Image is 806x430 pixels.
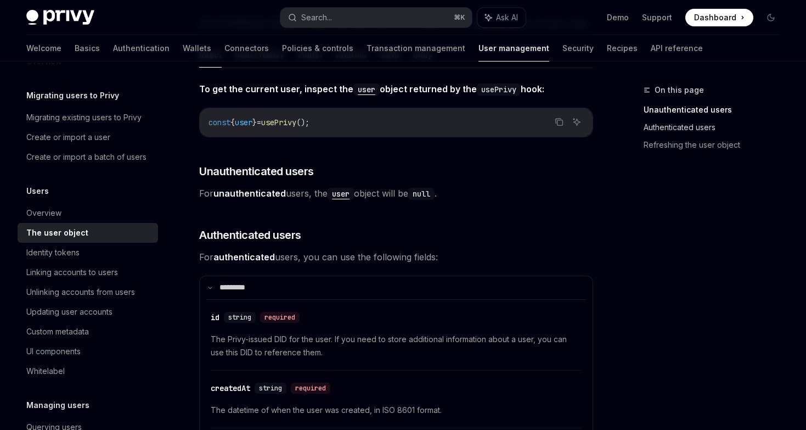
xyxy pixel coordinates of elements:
[199,186,593,201] span: For users, the object will be .
[328,188,354,199] a: user
[18,147,158,167] a: Create or import a batch of users
[18,127,158,147] a: Create or import a user
[607,12,629,23] a: Demo
[213,252,275,263] strong: authenticated
[230,118,235,127] span: {
[651,35,703,62] a: API reference
[18,322,158,342] a: Custom metadata
[18,302,158,322] a: Updating user accounts
[353,83,380,96] code: user
[642,12,672,23] a: Support
[694,12,736,23] span: Dashboard
[478,35,549,62] a: User management
[26,226,88,239] div: The user object
[655,83,704,97] span: On this page
[762,9,780,26] button: Toggle dark mode
[280,8,472,27] button: Search...⌘K
[252,118,257,127] span: }
[18,108,158,127] a: Migrating existing users to Privy
[228,313,251,322] span: string
[26,206,61,220] div: Overview
[282,35,353,62] a: Policies & controls
[26,111,142,124] div: Migrating existing users to Privy
[18,263,158,282] a: Linking accounts to users
[18,203,158,223] a: Overview
[235,118,252,127] span: user
[26,246,80,259] div: Identity tokens
[199,83,544,94] strong: To get the current user, inspect the object returned by the hook:
[18,361,158,381] a: Whitelabel
[26,35,61,62] a: Welcome
[644,119,788,136] a: Authenticated users
[75,35,100,62] a: Basics
[367,35,465,62] a: Transaction management
[199,164,314,179] span: Unauthenticated users
[211,312,219,323] div: id
[26,286,135,299] div: Unlinking accounts from users
[26,345,81,358] div: UI components
[260,312,300,323] div: required
[552,115,566,129] button: Copy the contents from the code block
[26,89,119,102] h5: Migrating users to Privy
[113,35,170,62] a: Authentication
[26,325,89,338] div: Custom metadata
[18,282,158,302] a: Unlinking accounts from users
[644,101,788,119] a: Unauthenticated users
[296,118,309,127] span: ();
[224,35,269,62] a: Connectors
[26,305,112,319] div: Updating user accounts
[301,11,332,24] div: Search...
[26,185,49,198] h5: Users
[607,35,638,62] a: Recipes
[291,383,330,394] div: required
[454,13,465,22] span: ⌘ K
[261,118,296,127] span: usePrivy
[477,83,521,96] code: usePrivy
[18,223,158,243] a: The user object
[477,8,526,27] button: Ask AI
[213,188,286,199] strong: unauthenticated
[570,115,584,129] button: Ask AI
[408,188,435,200] code: null
[257,118,261,127] span: =
[26,10,94,25] img: dark logo
[26,150,146,164] div: Create or import a batch of users
[644,136,788,154] a: Refreshing the user object
[211,383,250,394] div: createdAt
[208,118,230,127] span: const
[18,342,158,361] a: UI components
[685,9,753,26] a: Dashboard
[328,188,354,200] code: user
[353,83,380,94] a: user
[26,399,89,412] h5: Managing users
[18,243,158,263] a: Identity tokens
[199,249,593,265] span: For users, you can use the following fields:
[259,384,282,393] span: string
[562,35,594,62] a: Security
[26,365,65,378] div: Whitelabel
[183,35,211,62] a: Wallets
[211,404,582,417] span: The datetime of when the user was created, in ISO 8601 format.
[199,227,301,243] span: Authenticated users
[26,266,118,279] div: Linking accounts to users
[26,131,110,144] div: Create or import a user
[496,12,518,23] span: Ask AI
[211,333,582,359] span: The Privy-issued DID for the user. If you need to store additional information about a user, you ...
